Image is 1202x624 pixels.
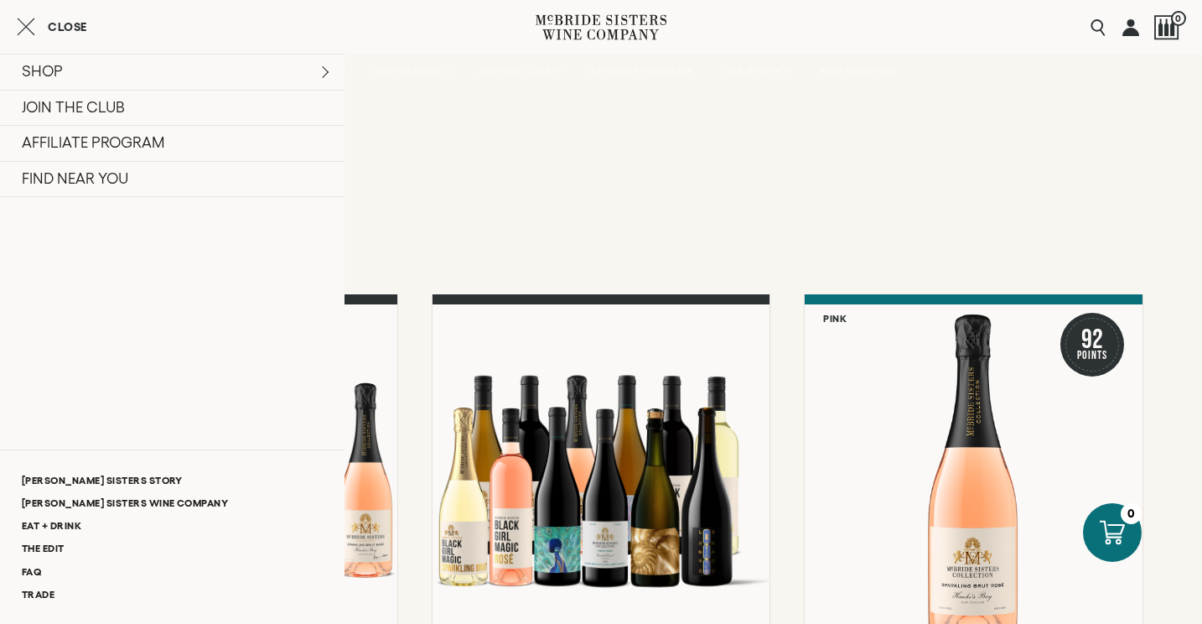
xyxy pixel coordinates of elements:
a: AFFILIATE PROGRAM [579,55,703,88]
span: OUR STORY [723,65,781,77]
a: JOIN THE CLUB [469,55,572,88]
span: JOIN THE CLUB [479,65,552,77]
div: 0 [1121,503,1142,524]
span: AFFILIATE PROGRAM [590,65,692,77]
span: OUR BRANDS [375,65,440,77]
button: Close cart [17,17,87,37]
span: FIND NEAR YOU [820,65,895,77]
a: FIND NEAR YOU [809,55,906,88]
h6: Pink [823,313,847,324]
span: 0 [1171,11,1186,26]
span: Close [48,21,87,33]
a: OUR BRANDS [364,55,460,88]
a: OUR STORY [712,55,801,88]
